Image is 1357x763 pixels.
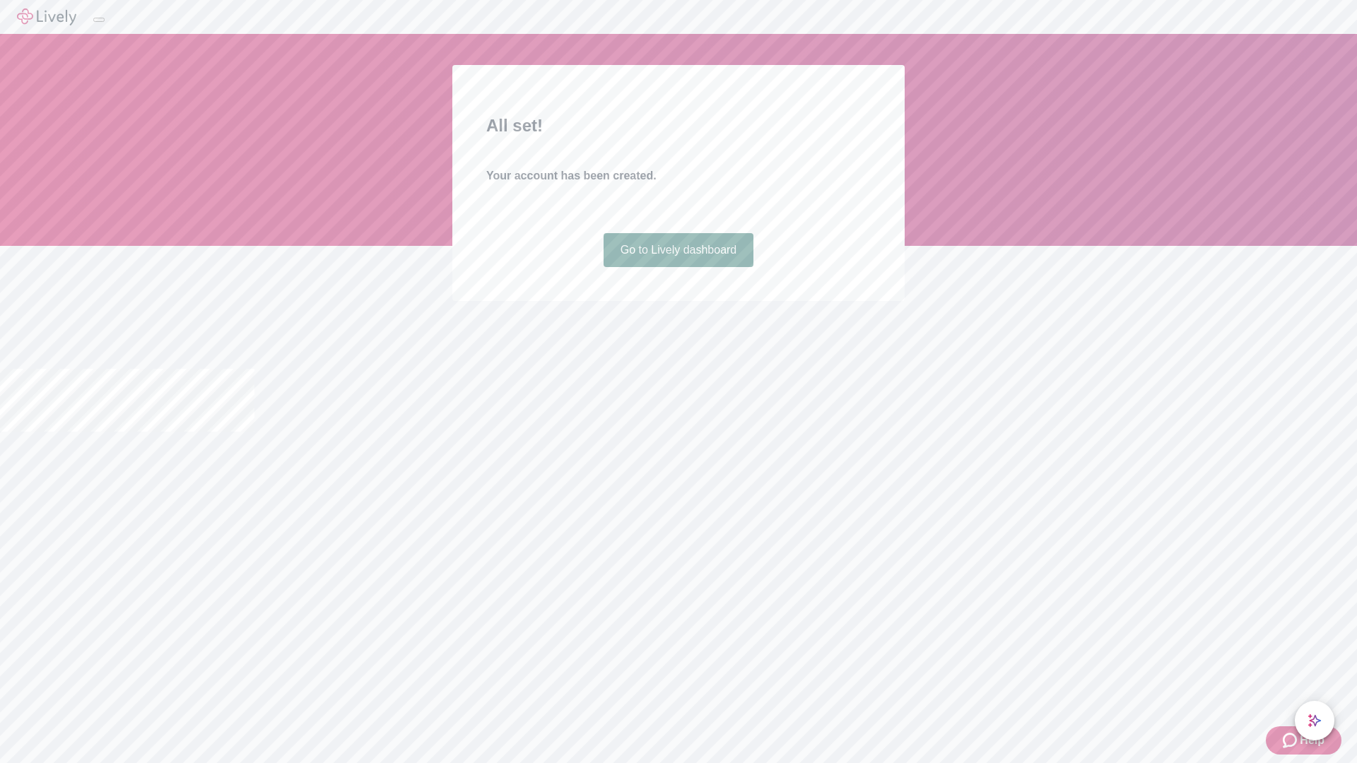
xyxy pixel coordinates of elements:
[17,8,76,25] img: Lively
[1295,701,1334,740] button: chat
[486,167,871,184] h4: Your account has been created.
[1308,714,1322,728] svg: Lively AI Assistant
[93,18,105,22] button: Log out
[486,113,871,138] h2: All set!
[604,233,754,267] a: Go to Lively dashboard
[1283,732,1300,749] svg: Zendesk support icon
[1300,732,1324,749] span: Help
[1266,726,1341,755] button: Zendesk support iconHelp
